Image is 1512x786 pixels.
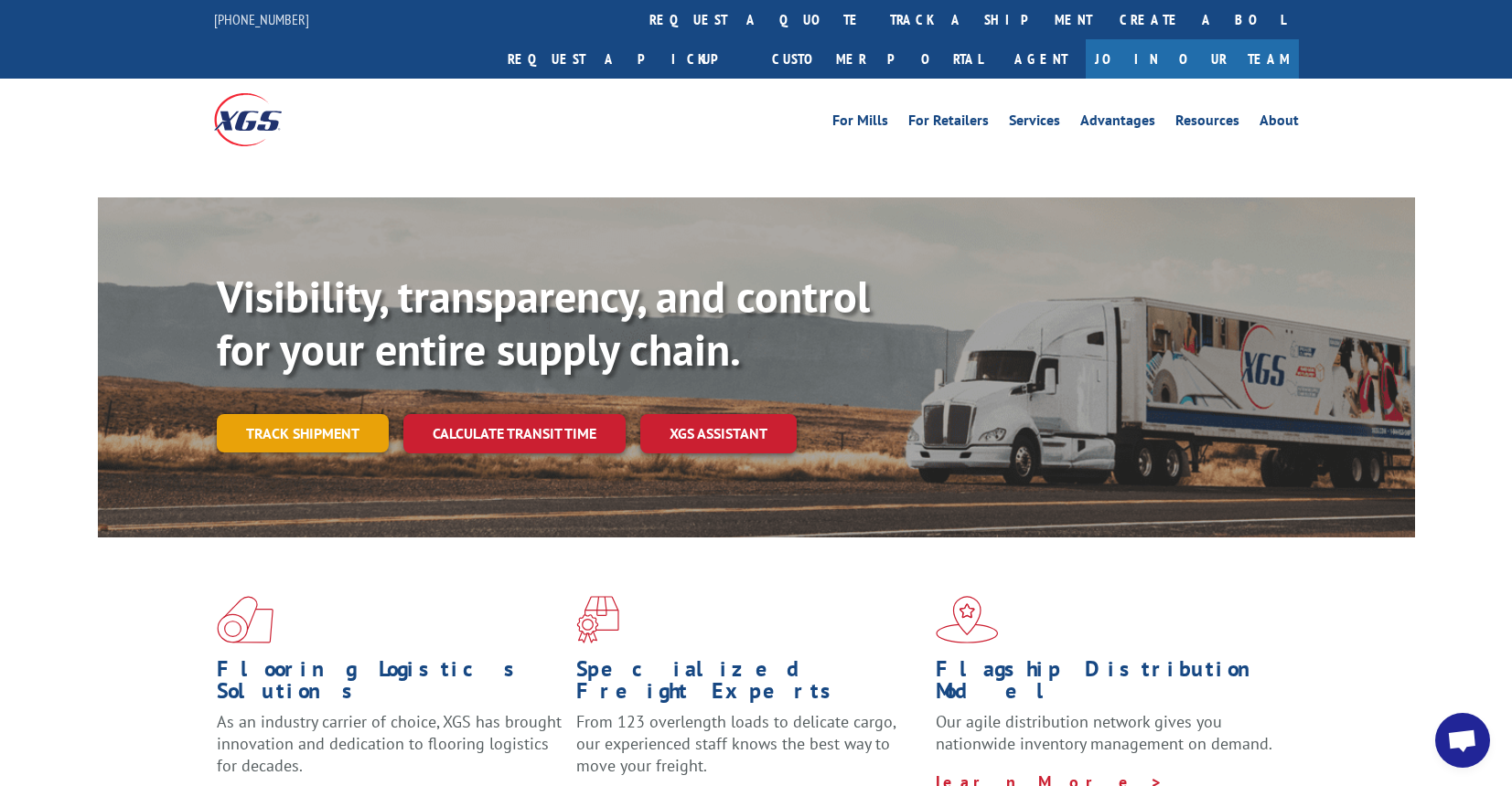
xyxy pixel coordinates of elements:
[758,39,996,79] a: Customer Portal
[1260,113,1299,133] a: About
[1009,113,1060,133] a: Services
[403,414,626,453] a: Calculate transit time
[908,113,989,133] a: For Retailers
[1086,39,1299,79] a: Join Our Team
[217,658,563,711] h1: Flooring Logistics Solutions
[1435,713,1490,768] div: Open chat
[576,658,922,711] h1: Specialized Freight Experts
[576,596,619,643] img: xgs-icon-focused-on-flooring-red
[217,414,389,452] a: Track shipment
[936,711,1272,754] span: Our agile distribution network gives you nationwide inventory management on demand.
[217,268,870,377] b: Visibility, transparency, and control for your entire supply chain.
[936,658,1281,711] h1: Flagship Distribution Model
[640,414,797,453] a: XGS ASSISTANT
[1175,113,1239,133] a: Resources
[1080,113,1155,133] a: Advantages
[832,113,888,133] a: For Mills
[214,10,309,28] a: [PHONE_NUMBER]
[217,596,273,643] img: xgs-icon-total-supply-chain-intelligence-red
[494,39,758,79] a: Request a pickup
[936,596,999,643] img: xgs-icon-flagship-distribution-model-red
[217,711,562,776] span: As an industry carrier of choice, XGS has brought innovation and dedication to flooring logistics...
[996,39,1086,79] a: Agent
